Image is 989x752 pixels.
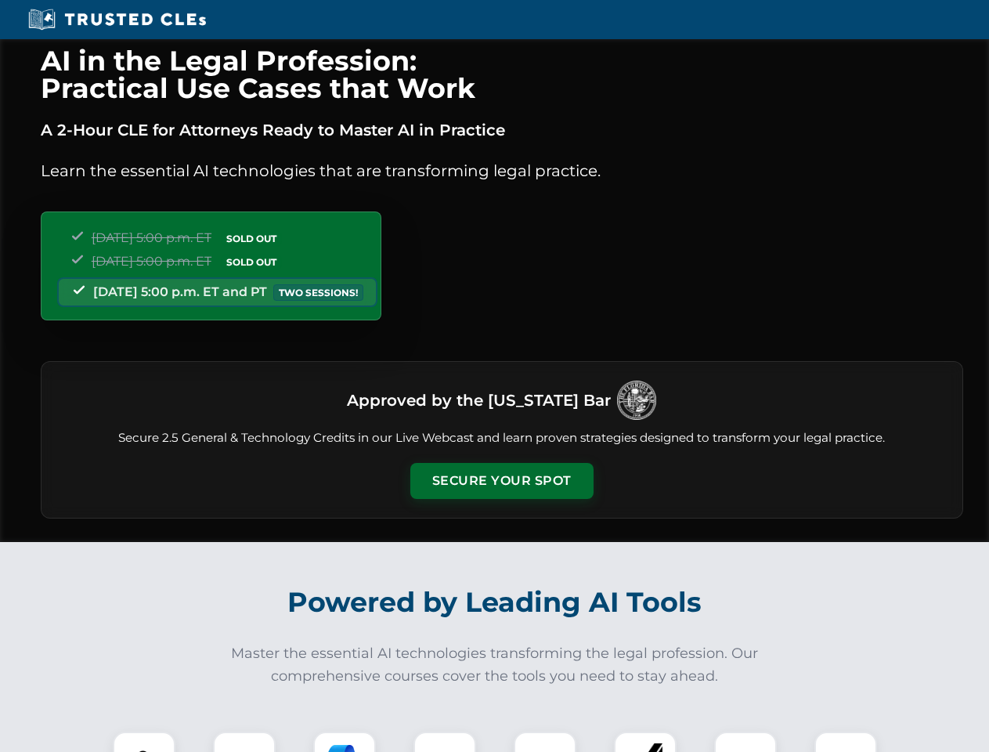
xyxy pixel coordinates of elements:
span: [DATE] 5:00 p.m. ET [92,254,211,269]
span: SOLD OUT [221,254,282,270]
img: Logo [617,381,656,420]
h2: Powered by Leading AI Tools [61,575,929,630]
p: Learn the essential AI technologies that are transforming legal practice. [41,158,963,183]
span: [DATE] 5:00 p.m. ET [92,230,211,245]
p: Master the essential AI technologies transforming the legal profession. Our comprehensive courses... [221,642,769,688]
p: A 2-Hour CLE for Attorneys Ready to Master AI in Practice [41,117,963,143]
p: Secure 2.5 General & Technology Credits in our Live Webcast and learn proven strategies designed ... [60,429,944,447]
img: Trusted CLEs [23,8,211,31]
span: SOLD OUT [221,230,282,247]
h3: Approved by the [US_STATE] Bar [347,386,611,414]
h1: AI in the Legal Profession: Practical Use Cases that Work [41,47,963,102]
button: Secure Your Spot [410,463,594,499]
